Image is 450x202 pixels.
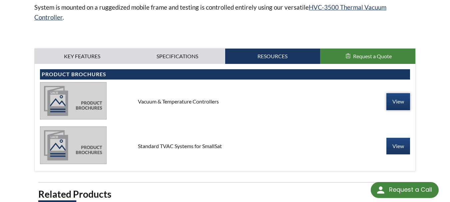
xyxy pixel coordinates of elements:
span: Request a Quote [353,53,392,59]
a: View [386,138,410,154]
a: View [386,93,410,110]
div: Request a Call [371,182,439,198]
div: Vacuum & Temperature Controllers [133,98,317,105]
p: System is mounted on a ruggedized mobile frame and testing is controlled entirely using our versa... [34,2,416,22]
div: Standard TVAC Systems for SmallSat [133,142,317,150]
img: product_brochures-81b49242bb8394b31c113ade466a77c846893fb1009a796a1a03a1a1c57cbc37.jpg [40,126,107,164]
a: Key Features [35,49,130,64]
a: Specifications [130,49,225,64]
button: Request a Quote [320,49,415,64]
h2: Related Products [38,188,412,200]
div: Request a Call [389,182,432,197]
img: product_brochures-81b49242bb8394b31c113ade466a77c846893fb1009a796a1a03a1a1c57cbc37.jpg [40,82,107,119]
a: Resources [225,49,320,64]
h4: Product Brochures [42,71,408,78]
img: round button [375,185,386,195]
